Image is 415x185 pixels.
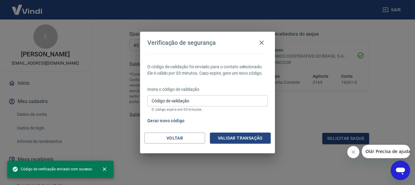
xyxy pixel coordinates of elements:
p: Insira o código de validação [147,86,268,93]
iframe: Mensagem da empresa [362,145,410,158]
h4: Verificação de segurança [147,39,216,46]
button: Gerar novo código [145,115,187,126]
button: close [98,162,111,176]
span: Código de verificação enviado com sucesso. [12,166,93,172]
span: Olá! Precisa de ajuda? [4,4,51,9]
p: O código expira em 03 minutos. [152,108,263,112]
p: O código de validação foi enviado para o contato selecionado. Ele é válido por 03 minutos. Caso e... [147,64,268,76]
iframe: Botão para abrir a janela de mensagens [391,161,410,180]
iframe: Fechar mensagem [347,146,359,158]
button: Validar transação [210,133,271,144]
button: Voltar [144,133,205,144]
